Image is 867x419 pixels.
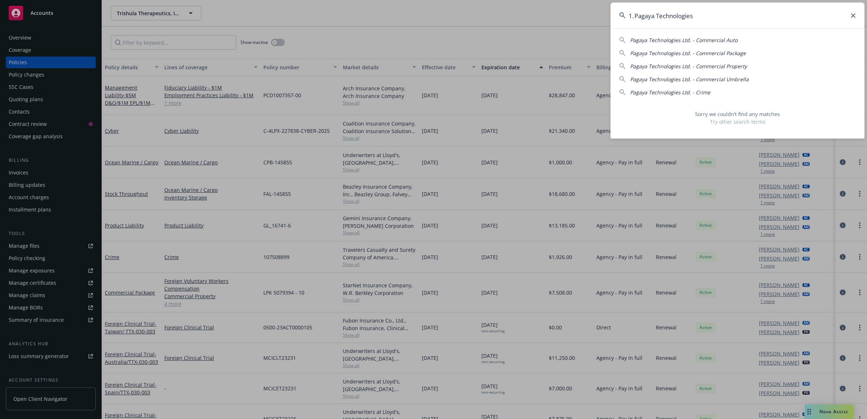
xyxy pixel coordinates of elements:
span: Pagaya Technologies Ltd. - Crime [630,89,710,96]
input: Search... [611,3,864,29]
span: Pagaya Technologies Ltd. - Commercial Property [630,63,747,70]
span: Pagaya Technologies Ltd. - Commercial Umbrella [630,76,749,83]
span: Sorry we couldn’t find any matches [619,110,856,118]
span: Try other search terms [619,118,856,126]
span: Pagaya Technologies Ltd. - Commercial Auto [630,37,737,44]
span: Pagaya Technologies Ltd. - Commercial Package [630,50,746,57]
